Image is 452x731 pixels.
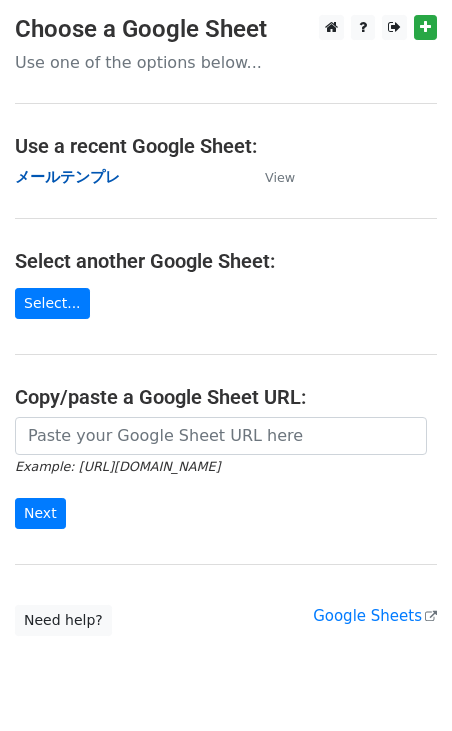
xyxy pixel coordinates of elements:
[15,385,437,409] h4: Copy/paste a Google Sheet URL:
[15,168,120,186] a: メールテンプレ
[15,417,427,455] input: Paste your Google Sheet URL here
[15,15,437,44] h3: Choose a Google Sheet
[15,288,90,319] a: Select...
[15,498,66,529] input: Next
[265,170,295,185] small: View
[313,607,437,625] a: Google Sheets
[15,249,437,273] h4: Select another Google Sheet:
[15,459,220,474] small: Example: [URL][DOMAIN_NAME]
[15,52,437,73] p: Use one of the options below...
[15,134,437,158] h4: Use a recent Google Sheet:
[15,605,112,636] a: Need help?
[245,168,295,186] a: View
